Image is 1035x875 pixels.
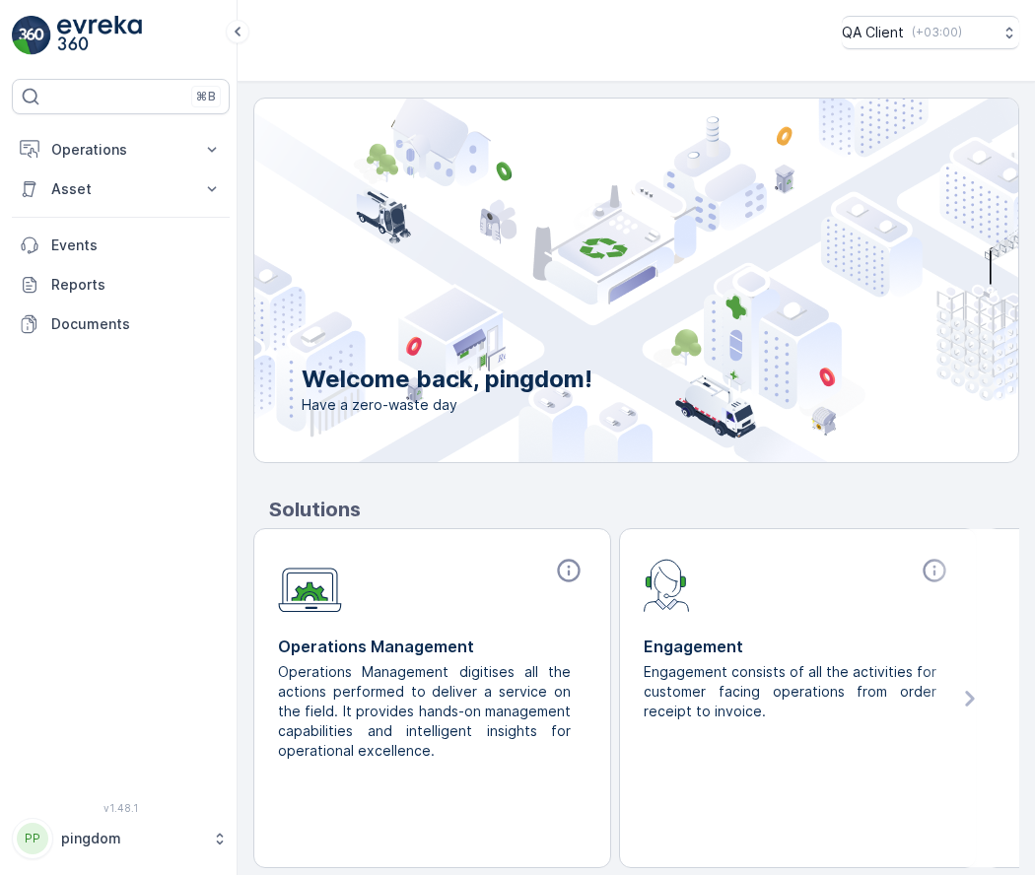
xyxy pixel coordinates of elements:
p: ( +03:00 ) [912,25,962,40]
a: Documents [12,304,230,344]
p: Events [51,236,222,255]
button: QA Client(+03:00) [842,16,1019,49]
img: city illustration [166,99,1018,462]
img: module-icon [644,557,690,612]
a: Reports [12,265,230,304]
img: logo [12,16,51,55]
a: Events [12,226,230,265]
img: logo_light-DOdMpM7g.png [57,16,142,55]
button: Operations [12,130,230,169]
p: Engagement consists of all the activities for customer facing operations from order receipt to in... [644,662,936,721]
img: module-icon [278,557,342,613]
p: Asset [51,179,190,199]
button: Asset [12,169,230,209]
p: Engagement [644,635,952,658]
p: Solutions [269,495,1019,524]
p: Operations Management digitises all the actions performed to deliver a service on the field. It p... [278,662,571,761]
span: Have a zero-waste day [302,395,592,415]
p: Operations [51,140,190,160]
p: QA Client [842,23,904,42]
p: Reports [51,275,222,295]
p: Welcome back, pingdom! [302,364,592,395]
button: PPpingdom [12,818,230,859]
p: Operations Management [278,635,586,658]
span: v 1.48.1 [12,802,230,814]
p: Documents [51,314,222,334]
div: PP [17,823,48,854]
p: pingdom [61,829,202,848]
p: ⌘B [196,89,216,104]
